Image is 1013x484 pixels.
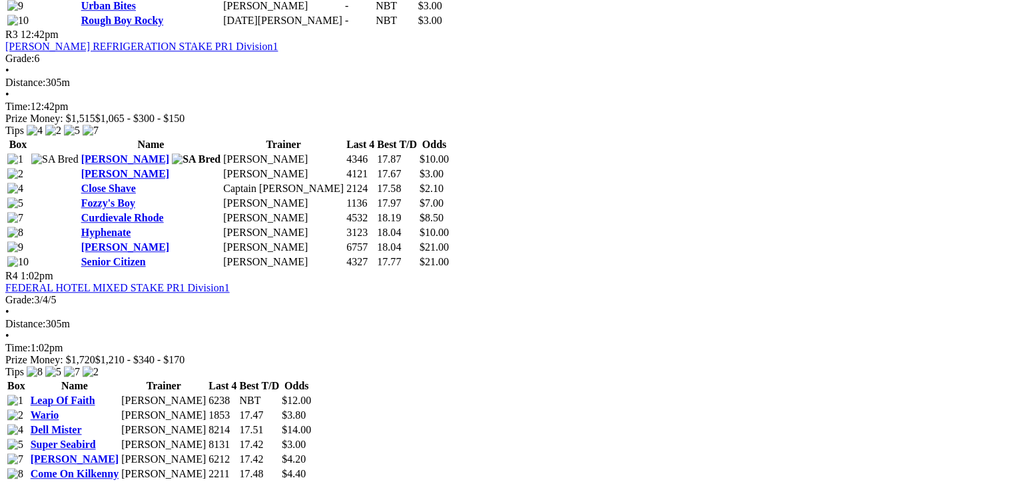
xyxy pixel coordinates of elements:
td: 17.51 [239,423,280,437]
img: 8 [7,227,23,239]
td: 4532 [346,211,375,225]
td: 17.42 [239,453,280,466]
th: Trainer [121,379,206,393]
div: 305m [5,77,1008,89]
th: Odds [419,138,450,151]
a: Senior Citizen [81,256,146,267]
span: $21.00 [420,241,449,253]
td: 6757 [346,241,375,254]
span: Distance: [5,318,45,329]
span: $2.10 [420,183,444,194]
td: 17.77 [376,255,418,269]
img: 7 [7,212,23,224]
td: [DATE][PERSON_NAME] [222,14,343,27]
img: 5 [45,366,61,378]
th: Trainer [222,138,344,151]
th: Name [30,379,119,393]
span: • [5,306,9,317]
td: [PERSON_NAME] [222,197,344,210]
a: [PERSON_NAME] [81,241,169,253]
a: Dell Mister [31,424,82,435]
div: 1:02pm [5,342,1008,354]
td: [PERSON_NAME] [121,423,206,437]
td: [PERSON_NAME] [222,255,344,269]
img: 5 [7,197,23,209]
span: Tips [5,125,24,136]
td: 6212 [208,453,237,466]
td: 6238 [208,394,237,407]
img: 1 [7,395,23,407]
img: 2 [7,409,23,421]
a: FEDERAL HOTEL MIXED STAKE PR1 Division1 [5,282,230,293]
td: - [344,14,374,27]
td: [PERSON_NAME] [222,167,344,181]
span: R4 [5,270,18,281]
th: Last 4 [346,138,375,151]
a: Rough Boy Rocky [81,15,164,26]
td: [PERSON_NAME] [121,467,206,481]
span: 1:02pm [21,270,53,281]
span: $3.80 [282,409,306,421]
td: 8214 [208,423,237,437]
a: Super Seabird [31,439,96,450]
div: Prize Money: $1,515 [5,113,1008,125]
td: 1853 [208,409,237,422]
div: 12:42pm [5,101,1008,113]
img: 7 [7,453,23,465]
td: [PERSON_NAME] [121,409,206,422]
td: [PERSON_NAME] [222,211,344,225]
td: 18.04 [376,241,418,254]
a: [PERSON_NAME] REFRIGERATION STAKE PR1 Division1 [5,41,278,52]
td: 17.97 [376,197,418,210]
td: 17.47 [239,409,280,422]
span: R3 [5,29,18,40]
td: 17.58 [376,182,418,195]
span: $7.00 [420,197,444,209]
a: Hyphenate [81,227,131,238]
td: 4121 [346,167,375,181]
span: Box [9,139,27,150]
a: Curdievale Rhode [81,212,164,223]
span: $3.00 [282,439,306,450]
div: 6 [5,53,1008,65]
td: [PERSON_NAME] [222,226,344,239]
img: SA Bred [172,153,220,165]
td: 17.42 [239,438,280,451]
span: $12.00 [282,395,311,406]
a: Fozzy's Boy [81,197,135,209]
th: Name [81,138,222,151]
a: Close Shave [81,183,136,194]
img: 8 [27,366,43,378]
th: Last 4 [208,379,237,393]
a: [PERSON_NAME] [81,153,169,165]
img: 4 [27,125,43,137]
span: $21.00 [420,256,449,267]
td: 8131 [208,438,237,451]
span: 12:42pm [21,29,59,40]
span: $10.00 [420,227,449,238]
td: 3123 [346,226,375,239]
span: $10.00 [420,153,449,165]
img: 9 [7,241,23,253]
div: 3/4/5 [5,294,1008,306]
span: $14.00 [282,424,311,435]
img: 7 [64,366,80,378]
span: $1,210 - $340 - $170 [95,354,185,365]
th: Best T/D [376,138,418,151]
img: 1 [7,153,23,165]
td: 17.67 [376,167,418,181]
span: Distance: [5,77,45,88]
span: Time: [5,342,31,353]
td: 17.87 [376,153,418,166]
img: 10 [7,256,29,268]
span: • [5,89,9,100]
div: Prize Money: $1,720 [5,354,1008,366]
td: NBT [239,394,280,407]
span: $8.50 [420,212,444,223]
th: Odds [281,379,312,393]
a: Leap Of Faith [31,395,95,406]
span: Tips [5,366,24,377]
span: $3.00 [420,168,444,179]
span: Box [7,380,25,391]
img: 10 [7,15,29,27]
